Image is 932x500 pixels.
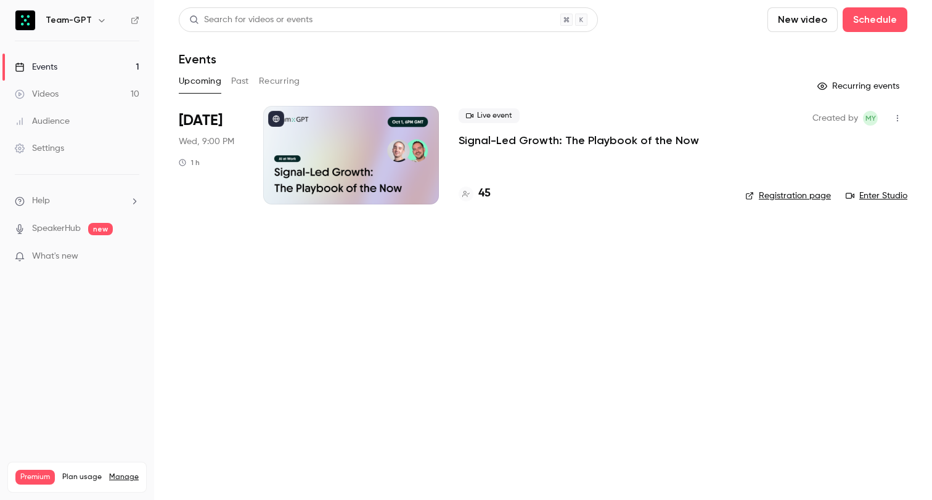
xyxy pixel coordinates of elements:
[32,195,50,208] span: Help
[459,108,520,123] span: Live event
[125,251,139,262] iframe: Noticeable Trigger
[15,88,59,100] div: Videos
[179,158,200,167] div: 1 h
[865,111,876,126] span: MY
[767,7,838,32] button: New video
[189,14,313,26] div: Search for videos or events
[812,111,858,126] span: Created by
[15,142,64,155] div: Settings
[863,111,878,126] span: Martin Yochev
[179,135,234,148] span: Wed, 9:00 PM
[812,76,907,96] button: Recurring events
[62,472,102,482] span: Plan usage
[88,223,113,235] span: new
[15,115,70,127] div: Audience
[15,470,55,485] span: Premium
[15,61,57,73] div: Events
[179,111,223,131] span: [DATE]
[231,71,249,91] button: Past
[459,185,491,202] a: 45
[745,190,831,202] a: Registration page
[179,106,243,204] div: Oct 1 Wed, 9:00 PM (Europe/Sofia)
[478,185,491,202] h4: 45
[459,133,699,148] a: Signal-Led Growth: The Playbook of the Now
[843,7,907,32] button: Schedule
[15,195,139,208] li: help-dropdown-opener
[846,190,907,202] a: Enter Studio
[179,52,216,67] h1: Events
[179,71,221,91] button: Upcoming
[109,472,139,482] a: Manage
[259,71,300,91] button: Recurring
[46,14,92,26] h6: Team-GPT
[32,250,78,263] span: What's new
[15,10,35,30] img: Team-GPT
[32,222,81,235] a: SpeakerHub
